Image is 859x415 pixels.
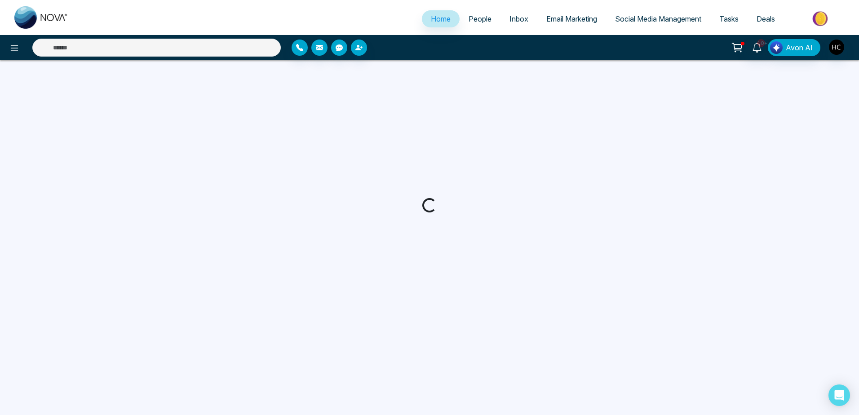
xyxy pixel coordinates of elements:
img: Nova CRM Logo [14,6,68,29]
span: 10+ [757,39,765,47]
a: Social Media Management [606,10,710,27]
a: Inbox [500,10,537,27]
span: Avon AI [786,42,813,53]
a: Email Marketing [537,10,606,27]
a: People [460,10,500,27]
span: Home [431,14,451,23]
div: Open Intercom Messenger [828,384,850,406]
img: Lead Flow [770,41,783,54]
span: Social Media Management [615,14,701,23]
a: Home [422,10,460,27]
img: Market-place.gif [788,9,854,29]
span: People [469,14,491,23]
a: Tasks [710,10,748,27]
img: User Avatar [829,40,844,55]
a: Deals [748,10,784,27]
span: Email Marketing [546,14,597,23]
span: Deals [757,14,775,23]
a: 10+ [746,39,768,55]
span: Tasks [719,14,739,23]
span: Inbox [509,14,528,23]
button: Avon AI [768,39,820,56]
